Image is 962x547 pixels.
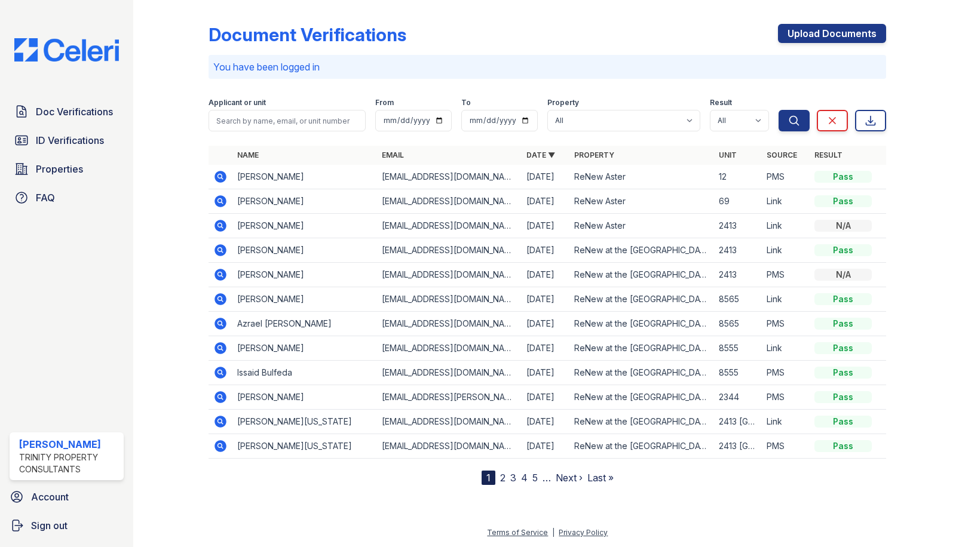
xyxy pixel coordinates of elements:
td: PMS [762,165,810,189]
span: Properties [36,162,83,176]
div: Trinity Property Consultants [19,451,119,475]
a: Account [5,485,128,509]
td: ReNew at the [GEOGRAPHIC_DATA] [569,312,714,336]
td: Link [762,287,810,312]
label: Property [547,98,579,107]
td: Issaid Bulfeda [232,361,377,385]
div: | [552,528,554,537]
td: [PERSON_NAME][US_STATE] [232,410,377,434]
label: To [461,98,471,107]
td: [DATE] [522,263,569,287]
a: Doc Verifications [10,100,124,124]
td: [EMAIL_ADDRESS][PERSON_NAME][DOMAIN_NAME] [377,385,522,410]
div: N/A [814,269,872,281]
td: [DATE] [522,238,569,263]
div: Pass [814,440,872,452]
div: 1 [482,471,495,485]
div: Pass [814,171,872,183]
div: Document Verifications [209,24,406,45]
td: ReNew Aster [569,214,714,238]
label: Applicant or unit [209,98,266,107]
td: [PERSON_NAME] [232,287,377,312]
td: [PERSON_NAME] [232,165,377,189]
td: [EMAIL_ADDRESS][DOMAIN_NAME] [377,189,522,214]
td: [PERSON_NAME] [232,263,377,287]
td: [EMAIL_ADDRESS][DOMAIN_NAME] [377,361,522,385]
td: 2413 [714,238,762,263]
label: Result [710,98,732,107]
img: CE_Logo_Blue-a8612792a0a2168367f1c8372b55b34899dd931a85d93a1a3d3e32e68fde9ad4.png [5,38,128,62]
div: Pass [814,416,872,428]
td: 69 [714,189,762,214]
div: Pass [814,195,872,207]
a: Name [237,150,259,159]
td: ReNew at the [GEOGRAPHIC_DATA] [569,336,714,361]
td: [PERSON_NAME] [232,336,377,361]
td: ReNew at the [GEOGRAPHIC_DATA] [569,385,714,410]
td: [EMAIL_ADDRESS][DOMAIN_NAME] [377,312,522,336]
a: 5 [532,472,538,484]
p: You have been logged in [213,60,881,74]
td: [PERSON_NAME][US_STATE] [232,434,377,459]
div: Pass [814,293,872,305]
div: [PERSON_NAME] [19,437,119,451]
td: PMS [762,263,810,287]
span: Sign out [31,518,68,533]
td: [PERSON_NAME] [232,214,377,238]
td: PMS [762,434,810,459]
td: 8565 [714,312,762,336]
div: Pass [814,367,872,379]
td: [DATE] [522,312,569,336]
a: Terms of Service [487,528,548,537]
td: [DATE] [522,385,569,410]
td: [PERSON_NAME] [232,189,377,214]
td: ReNew at the [GEOGRAPHIC_DATA] [569,361,714,385]
span: ID Verifications [36,133,104,147]
td: Link [762,189,810,214]
a: 3 [510,472,516,484]
a: 4 [521,472,528,484]
td: Azrael [PERSON_NAME] [232,312,377,336]
td: Link [762,214,810,238]
a: Unit [719,150,737,159]
td: ReNew Aster [569,165,714,189]
a: Privacy Policy [559,528,608,537]
a: Source [767,150,797,159]
td: ReNew at the [GEOGRAPHIC_DATA] [569,410,714,434]
td: 8555 [714,361,762,385]
td: Link [762,238,810,263]
a: Properties [10,157,124,181]
td: [EMAIL_ADDRESS][DOMAIN_NAME] [377,263,522,287]
input: Search by name, email, or unit number [209,110,366,131]
td: [DATE] [522,434,569,459]
td: 2344 [714,385,762,410]
td: PMS [762,385,810,410]
a: Result [814,150,842,159]
td: [EMAIL_ADDRESS][DOMAIN_NAME] [377,165,522,189]
td: 2413 [714,263,762,287]
td: [DATE] [522,189,569,214]
a: Last » [587,472,614,484]
a: Date ▼ [526,150,555,159]
td: [PERSON_NAME] [232,238,377,263]
span: … [543,471,551,485]
div: N/A [814,220,872,232]
a: Next › [556,472,583,484]
div: Pass [814,244,872,256]
td: [EMAIL_ADDRESS][DOMAIN_NAME] [377,410,522,434]
a: Sign out [5,514,128,537]
a: 2 [500,472,505,484]
td: [EMAIL_ADDRESS][DOMAIN_NAME] [377,238,522,263]
td: [DATE] [522,287,569,312]
td: [EMAIL_ADDRESS][DOMAIN_NAME] [377,336,522,361]
td: ReNew at the [GEOGRAPHIC_DATA] [569,263,714,287]
a: Property [574,150,614,159]
td: 2413 [GEOGRAPHIC_DATA] [714,434,762,459]
td: 8555 [714,336,762,361]
span: Account [31,490,69,504]
span: Doc Verifications [36,105,113,119]
td: [DATE] [522,214,569,238]
td: ReNew Aster [569,189,714,214]
td: [EMAIL_ADDRESS][DOMAIN_NAME] [377,434,522,459]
